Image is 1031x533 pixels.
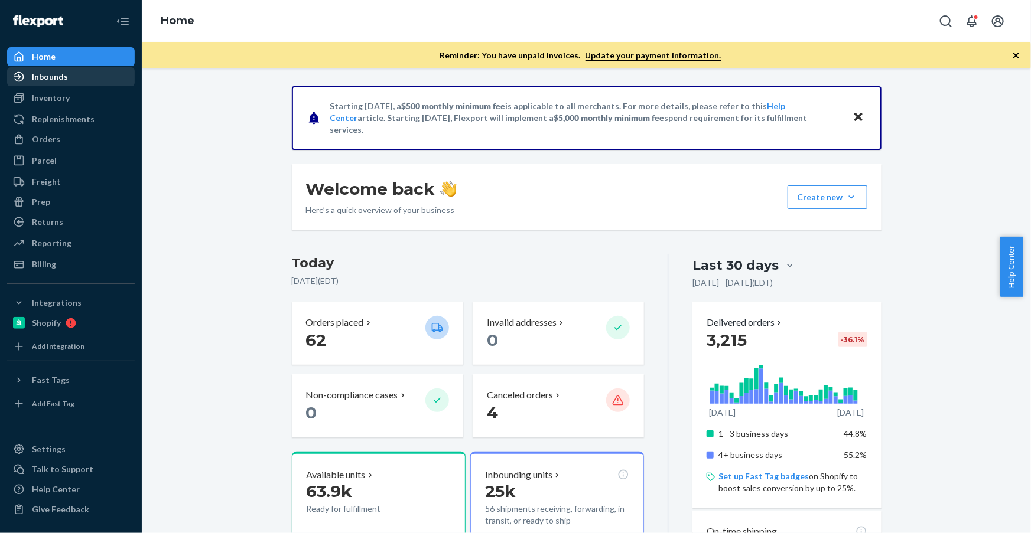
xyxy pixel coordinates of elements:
a: Update your payment information. [586,50,721,61]
button: Create new [788,185,867,209]
div: Inbounds [32,71,68,83]
a: Home [7,47,135,66]
div: Help Center [32,483,80,495]
button: Fast Tags [7,371,135,390]
p: on Shopify to boost sales conversion by up to 25%. [718,470,867,494]
button: Close Navigation [111,9,135,33]
p: Available units [307,468,366,482]
span: 4 [487,403,498,423]
p: Canceled orders [487,388,553,402]
div: Settings [32,443,66,455]
a: Help Center [7,480,135,499]
span: 55.2% [844,450,867,460]
div: Reporting [32,237,71,249]
p: Reminder: You have unpaid invoices. [440,50,721,61]
div: Freight [32,176,61,188]
a: Reporting [7,234,135,253]
button: Close [851,109,866,126]
a: Billing [7,255,135,274]
p: 1 - 3 business days [718,428,835,440]
div: Last 30 days [692,256,779,274]
a: Inbounds [7,67,135,86]
img: hand-wave emoji [440,181,457,197]
button: Help Center [1000,237,1023,297]
p: Here’s a quick overview of your business [306,204,457,216]
div: Fast Tags [32,374,70,386]
button: Canceled orders 4 [473,374,644,437]
a: Home [161,14,194,27]
button: Open notifications [960,9,984,33]
a: Add Fast Tag [7,394,135,413]
p: [DATE] ( EDT ) [292,275,645,287]
a: Parcel [7,151,135,170]
div: Replenishments [32,113,95,125]
p: Starting [DATE], a is applicable to all merchants. For more details, please refer to this article... [330,100,841,136]
p: 4+ business days [718,449,835,461]
p: Ready for fulfillment [307,503,416,515]
button: Non-compliance cases 0 [292,374,463,437]
p: 56 shipments receiving, forwarding, in transit, or ready to ship [485,503,629,527]
a: Add Integration [7,337,135,356]
span: $5,000 monthly minimum fee [554,113,665,123]
span: 0 [306,403,317,423]
p: [DATE] [837,407,864,418]
a: Inventory [7,89,135,107]
img: Flexport logo [13,15,63,27]
span: 3,215 [707,330,747,350]
span: $500 monthly minimum fee [402,101,506,111]
a: Settings [7,440,135,459]
span: 63.9k [307,481,353,501]
div: Parcel [32,155,57,166]
div: Billing [32,259,56,270]
span: 62 [306,330,327,350]
span: 0 [487,330,498,350]
div: Integrations [32,297,82,309]
ol: breadcrumbs [151,4,204,38]
div: -36.1 % [838,332,867,347]
span: 44.8% [844,429,867,439]
span: 25k [485,481,516,501]
button: Delivered orders [707,316,784,329]
button: Talk to Support [7,460,135,479]
button: Integrations [7,293,135,312]
div: Orders [32,133,60,145]
a: Returns [7,212,135,231]
div: Give Feedback [32,503,89,515]
div: Prep [32,196,50,208]
div: Talk to Support [32,463,93,475]
a: Prep [7,192,135,211]
p: [DATE] - [DATE] ( EDT ) [692,277,773,289]
div: Inventory [32,92,70,104]
button: Orders placed 62 [292,302,463,365]
button: Invalid addresses 0 [473,302,644,365]
div: Shopify [32,317,61,329]
button: Give Feedback [7,500,135,519]
button: Open Search Box [934,9,958,33]
h3: Today [292,254,645,273]
a: Shopify [7,313,135,332]
p: Non-compliance cases [306,388,398,402]
a: Orders [7,130,135,149]
a: Replenishments [7,110,135,129]
div: Home [32,51,56,63]
h1: Welcome back [306,178,457,200]
div: Add Integration [32,341,84,351]
p: Inbounding units [485,468,552,482]
a: Set up Fast Tag badges [718,471,809,481]
p: [DATE] [709,407,736,418]
p: Invalid addresses [487,316,557,329]
div: Add Fast Tag [32,398,74,408]
div: Returns [32,216,63,228]
a: Freight [7,172,135,191]
p: Orders placed [306,316,364,329]
button: Open account menu [986,9,1010,33]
